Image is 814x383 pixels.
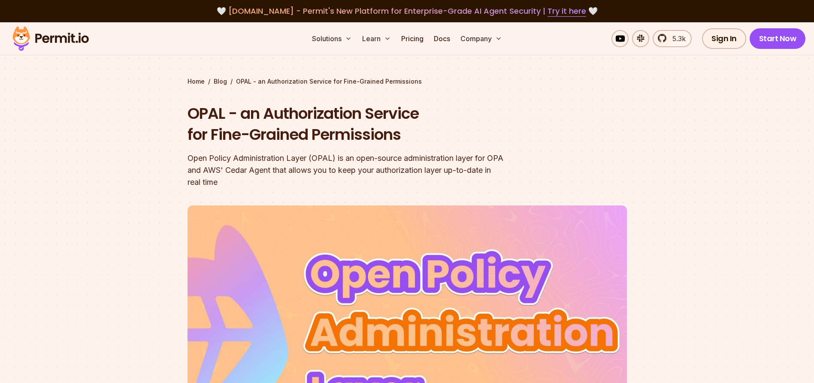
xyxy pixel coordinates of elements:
[667,33,686,44] span: 5.3k
[750,28,806,49] a: Start Now
[548,6,586,17] a: Try it here
[398,30,427,47] a: Pricing
[430,30,454,47] a: Docs
[359,30,394,47] button: Learn
[21,5,793,17] div: 🤍 🤍
[309,30,355,47] button: Solutions
[214,77,227,86] a: Blog
[702,28,746,49] a: Sign In
[188,152,517,188] div: Open Policy Administration Layer (OPAL) is an open-source administration layer for OPA and AWS' C...
[9,24,93,53] img: Permit logo
[188,77,627,86] div: / /
[188,103,517,145] h1: OPAL - an Authorization Service for Fine-Grained Permissions
[228,6,586,16] span: [DOMAIN_NAME] - Permit's New Platform for Enterprise-Grade AI Agent Security |
[188,77,205,86] a: Home
[457,30,505,47] button: Company
[653,30,692,47] a: 5.3k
